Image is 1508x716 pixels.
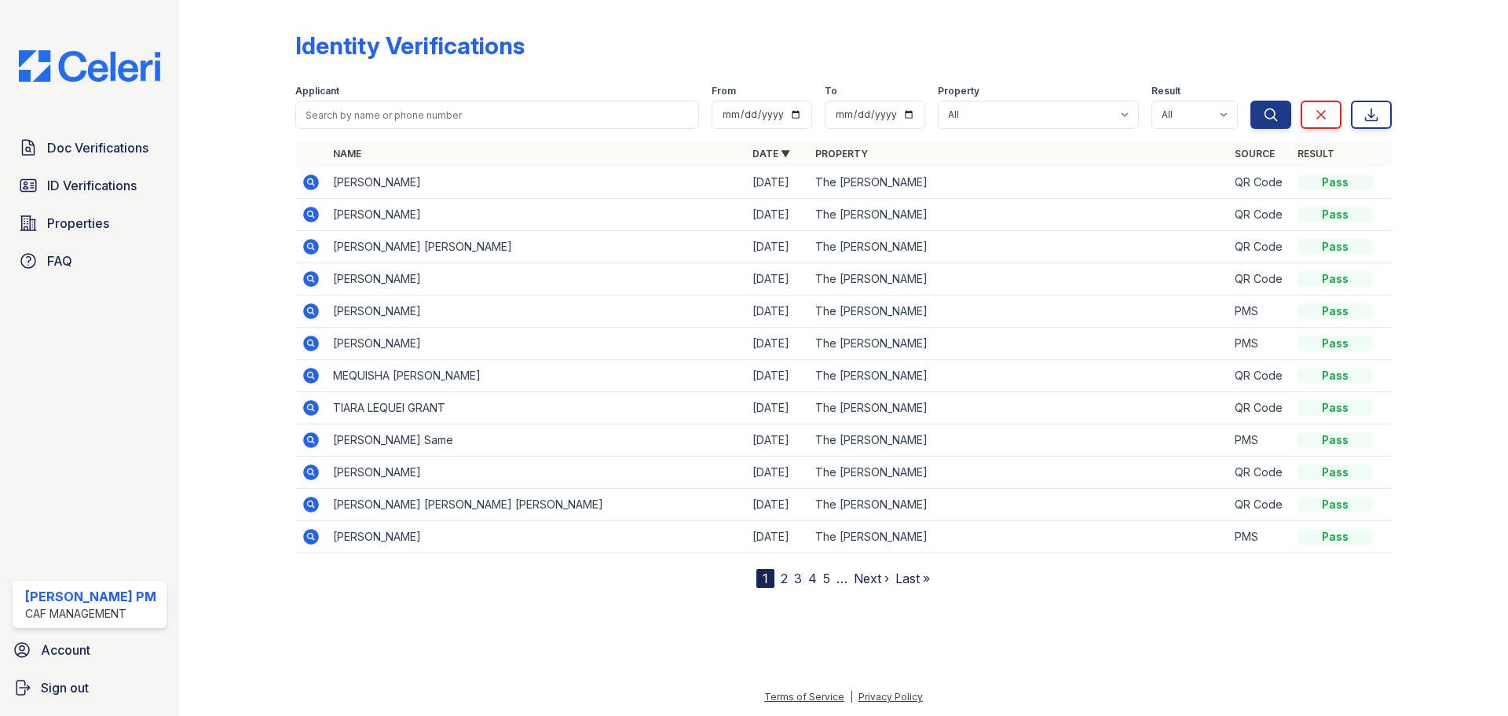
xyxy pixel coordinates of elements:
a: Terms of Service [764,691,844,703]
a: 2 [781,571,788,586]
td: The [PERSON_NAME] [809,521,1228,553]
td: [DATE] [746,296,809,328]
td: QR Code [1228,489,1291,521]
div: [PERSON_NAME] PM [25,587,156,606]
div: Pass [1298,336,1373,351]
div: Pass [1298,207,1373,222]
a: Result [1298,148,1334,160]
a: ID Verifications [13,170,167,201]
td: The [PERSON_NAME] [809,296,1228,328]
a: Doc Verifications [13,132,167,163]
div: Identity Verifications [295,31,525,60]
a: Date ▼ [752,148,790,160]
a: Sign out [6,672,173,703]
td: [PERSON_NAME] [327,457,746,489]
td: [PERSON_NAME] [327,521,746,553]
td: QR Code [1228,263,1291,296]
td: QR Code [1228,199,1291,231]
span: … [836,569,847,588]
td: PMS [1228,521,1291,553]
span: FAQ [47,252,72,270]
td: PMS [1228,424,1291,457]
td: The [PERSON_NAME] [809,231,1228,263]
td: PMS [1228,328,1291,360]
td: [PERSON_NAME] [PERSON_NAME] [327,231,746,263]
span: Doc Verifications [47,138,148,157]
td: [DATE] [746,424,809,457]
td: QR Code [1228,231,1291,263]
td: The [PERSON_NAME] [809,328,1228,360]
div: Pass [1298,303,1373,319]
div: Pass [1298,271,1373,287]
td: The [PERSON_NAME] [809,457,1228,489]
td: The [PERSON_NAME] [809,392,1228,424]
div: Pass [1298,529,1373,545]
td: [DATE] [746,521,809,553]
td: QR Code [1228,392,1291,424]
td: The [PERSON_NAME] [809,199,1228,231]
td: The [PERSON_NAME] [809,360,1228,392]
td: QR Code [1228,457,1291,489]
div: Pass [1298,174,1373,190]
a: Property [815,148,868,160]
div: Pass [1298,400,1373,416]
div: Pass [1298,368,1373,384]
div: Pass [1298,239,1373,255]
td: [DATE] [746,392,809,424]
a: 5 [823,571,830,586]
label: To [825,85,837,97]
div: | [850,691,853,703]
a: Properties [13,207,167,239]
td: The [PERSON_NAME] [809,167,1228,199]
input: Search by name or phone number [295,101,699,129]
td: [PERSON_NAME] [PERSON_NAME] [PERSON_NAME] [327,489,746,521]
label: Result [1151,85,1180,97]
div: Pass [1298,432,1373,448]
td: [PERSON_NAME] [327,328,746,360]
a: Privacy Policy [858,691,923,703]
a: Name [333,148,361,160]
td: [PERSON_NAME] [327,296,746,328]
td: [DATE] [746,263,809,296]
td: [DATE] [746,231,809,263]
label: Applicant [295,85,339,97]
td: The [PERSON_NAME] [809,424,1228,457]
div: Pass [1298,497,1373,512]
img: CE_Logo_Blue-a8612792a0a2168367f1c8372b55b34899dd931a85d93a1a3d3e32e68fde9ad4.png [6,50,173,82]
a: FAQ [13,245,167,277]
td: The [PERSON_NAME] [809,489,1228,521]
td: [DATE] [746,199,809,231]
a: 3 [794,571,802,586]
td: [PERSON_NAME] [327,199,746,231]
td: [PERSON_NAME] Same [327,424,746,457]
span: Sign out [41,678,89,697]
td: The [PERSON_NAME] [809,263,1228,296]
td: TIARA LEQUEI GRANT [327,392,746,424]
td: PMS [1228,296,1291,328]
td: QR Code [1228,360,1291,392]
span: Properties [47,214,109,233]
td: [DATE] [746,328,809,360]
a: Source [1235,148,1275,160]
td: MEQUISHA [PERSON_NAME] [327,360,746,392]
td: [DATE] [746,489,809,521]
td: [DATE] [746,360,809,392]
a: Account [6,634,173,666]
td: [DATE] [746,167,809,199]
td: [DATE] [746,457,809,489]
div: 1 [756,569,774,588]
td: QR Code [1228,167,1291,199]
label: From [712,85,736,97]
a: Next › [854,571,889,586]
div: CAF Management [25,606,156,622]
div: Pass [1298,464,1373,480]
td: [PERSON_NAME] [327,263,746,296]
a: Last » [895,571,930,586]
td: [PERSON_NAME] [327,167,746,199]
a: 4 [808,571,817,586]
label: Property [938,85,979,97]
span: ID Verifications [47,176,137,195]
span: Account [41,641,90,659]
